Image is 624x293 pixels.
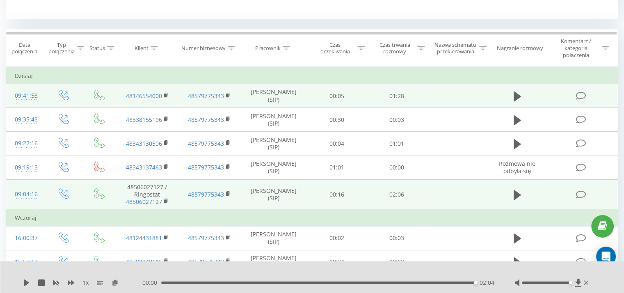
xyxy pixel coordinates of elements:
[7,68,618,84] td: Dzisiaj
[255,45,281,52] div: Pracownik
[135,45,149,52] div: Klient
[374,41,415,55] div: Czas trwania rozmowy
[240,84,307,108] td: [PERSON_NAME] (SIP)
[307,250,367,274] td: 00:34
[188,140,224,147] a: 48579775343
[240,132,307,156] td: [PERSON_NAME] (SIP)
[307,84,367,108] td: 00:05
[15,230,37,246] div: 16:00:37
[82,279,89,287] span: 1 x
[15,160,37,176] div: 09:19:13
[126,163,162,171] a: 48343137463
[552,38,600,59] div: Komentarz / kategoria połączenia
[126,258,162,266] a: 48783240116
[89,45,105,52] div: Status
[7,41,42,55] div: Data połączenia
[367,179,426,210] td: 02:06
[7,210,618,226] td: Wczoraj
[307,108,367,132] td: 00:30
[188,92,224,100] a: 48579775343
[307,132,367,156] td: 00:04
[240,156,307,179] td: [PERSON_NAME] (SIP)
[367,108,426,132] td: 00:03
[367,132,426,156] td: 01:01
[15,254,37,270] div: 15:57:13
[434,41,477,55] div: Nazwa schematu przekierowania
[142,279,161,287] span: 00:00
[497,45,543,52] div: Nagranie rozmowy
[596,247,616,266] div: Open Intercom Messenger
[181,45,226,52] div: Numer biznesowy
[480,279,494,287] span: 02:04
[15,186,37,202] div: 09:04:16
[240,226,307,250] td: [PERSON_NAME] (SIP)
[126,198,162,206] a: 48506027127
[307,226,367,250] td: 00:02
[188,234,224,242] a: 48579775343
[188,258,224,266] a: 48579775343
[15,135,37,151] div: 09:22:16
[188,116,224,124] a: 48579775343
[48,41,74,55] div: Typ połączenia
[499,160,535,175] span: Rozmowa nie odbyła się
[569,281,572,284] div: Accessibility label
[126,116,162,124] a: 48338155196
[116,179,178,210] td: 48506027127 / Ringostat
[15,88,37,104] div: 09:41:53
[307,156,367,179] td: 01:01
[15,112,37,128] div: 09:35:43
[367,226,426,250] td: 00:03
[240,179,307,210] td: [PERSON_NAME] (SIP)
[367,84,426,108] td: 01:28
[367,156,426,179] td: 00:00
[188,163,224,171] a: 48579775343
[367,250,426,274] td: 00:03
[240,250,307,274] td: [PERSON_NAME] (SIP)
[126,234,162,242] a: 48124431881
[240,108,307,132] td: [PERSON_NAME] (SIP)
[315,41,356,55] div: Czas oczekiwania
[126,140,162,147] a: 48343130506
[126,92,162,100] a: 48146554000
[474,281,478,284] div: Accessibility label
[307,179,367,210] td: 00:16
[188,190,224,198] a: 48579775343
